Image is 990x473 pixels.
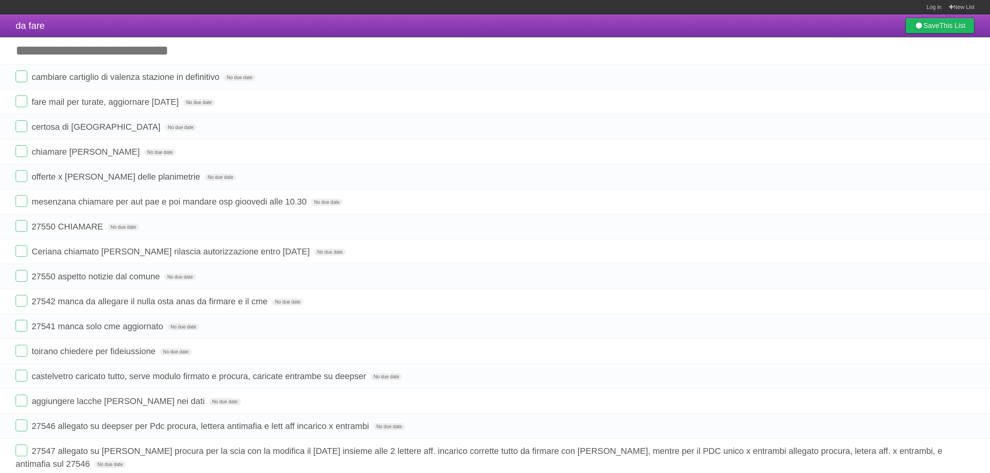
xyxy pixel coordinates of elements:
label: Done [16,95,27,107]
span: No due date [164,274,196,281]
span: No due date [94,461,126,468]
span: No due date [314,249,346,256]
span: No due date [183,99,215,106]
label: Done [16,120,27,132]
span: No due date [108,224,139,231]
label: Done [16,445,27,456]
span: No due date [224,74,255,81]
span: No due date [209,398,240,405]
span: cambiare cartiglio di valenza stazione in definitivo [32,72,221,82]
span: 27547 allegato su [PERSON_NAME] procura per la scia con la modifica il [DATE] insieme alle 2 lett... [16,446,942,469]
label: Done [16,420,27,431]
span: 27541 manca solo cme aggiornato [32,321,165,331]
span: 27550 aspetto notizie dal comune [32,272,162,281]
span: aggiungere lacche [PERSON_NAME] nei dati [32,396,207,406]
span: 27550 CHIAMARE [32,222,105,231]
span: fare mail per turate, aggiornare [DATE] [32,97,180,107]
label: Done [16,195,27,207]
label: Done [16,270,27,282]
label: Done [16,320,27,332]
b: This List [939,22,965,30]
label: Done [16,295,27,307]
label: Done [16,395,27,406]
span: No due date [205,174,236,181]
label: Done [16,220,27,232]
span: castelvetro caricato tutto, serve modulo firmato e procura, caricate entrambe su deepser [32,371,368,381]
span: da fare [16,20,45,31]
span: 27542 manca da allegare il nulla osta anas da firmare e il cme [32,297,269,306]
span: toirano chiedere per fideiussione [32,346,157,356]
span: offerte x [PERSON_NAME] delle planimetrie [32,172,202,182]
span: certosa di [GEOGRAPHIC_DATA] [32,122,163,132]
a: SaveThis List [905,18,974,34]
label: Done [16,370,27,381]
span: 27546 allegato su deepser per Pdc procura, lettera antimafia e lett aff incarico x entrambi [32,421,371,431]
span: No due date [311,199,343,206]
span: No due date [272,298,304,305]
span: mesenzana chiamare per aut pae e poi mandare osp gioovedi alle 10.30 [32,197,309,206]
label: Done [16,245,27,257]
span: No due date [373,423,405,430]
label: Done [16,145,27,157]
span: Ceriana chiamato [PERSON_NAME] rilascia autorizzazione entro [DATE] [32,247,312,256]
span: No due date [168,323,199,330]
span: No due date [165,124,196,131]
label: Done [16,71,27,82]
span: No due date [144,149,176,156]
span: No due date [371,373,402,380]
span: No due date [160,348,191,355]
label: Done [16,345,27,357]
label: Done [16,170,27,182]
span: chiamare [PERSON_NAME] [32,147,142,157]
